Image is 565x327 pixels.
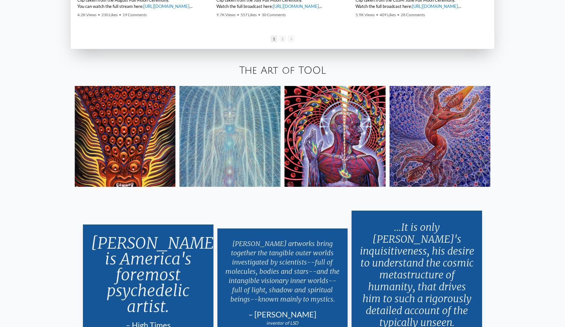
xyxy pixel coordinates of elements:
[123,12,147,17] span: 19 Comments
[91,232,206,317] p: [PERSON_NAME] is America's foremost psychedelic artist.
[237,12,239,17] span: •
[356,12,375,17] span: 5.9K Views
[279,35,286,42] span: Go to slide 2
[288,35,294,42] span: Go to next slide
[412,4,458,9] a: [URL][DOMAIN_NAME]
[401,12,425,17] span: 28 Comments
[397,12,399,17] span: •
[241,12,257,17] span: 557 Likes
[119,12,121,17] span: •
[380,12,396,17] span: 409 Likes
[239,65,326,76] a: The Art of TOOL
[77,12,96,17] span: 4.2K Views
[376,12,378,17] span: •
[225,309,340,320] div: – [PERSON_NAME]
[101,12,118,17] span: 230 Likes
[216,12,236,17] span: 9.7K Views
[225,236,340,307] p: [PERSON_NAME] artworks bring together the tangible outer worlds investigated by scientists--full ...
[266,320,298,326] em: inventor of LSD
[258,12,260,17] span: •
[262,12,286,17] span: 30 Comments
[271,35,277,42] span: Go to slide 1
[98,12,100,17] span: •
[143,4,189,9] a: [URL][DOMAIN_NAME]
[273,4,319,9] a: [URL][DOMAIN_NAME]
